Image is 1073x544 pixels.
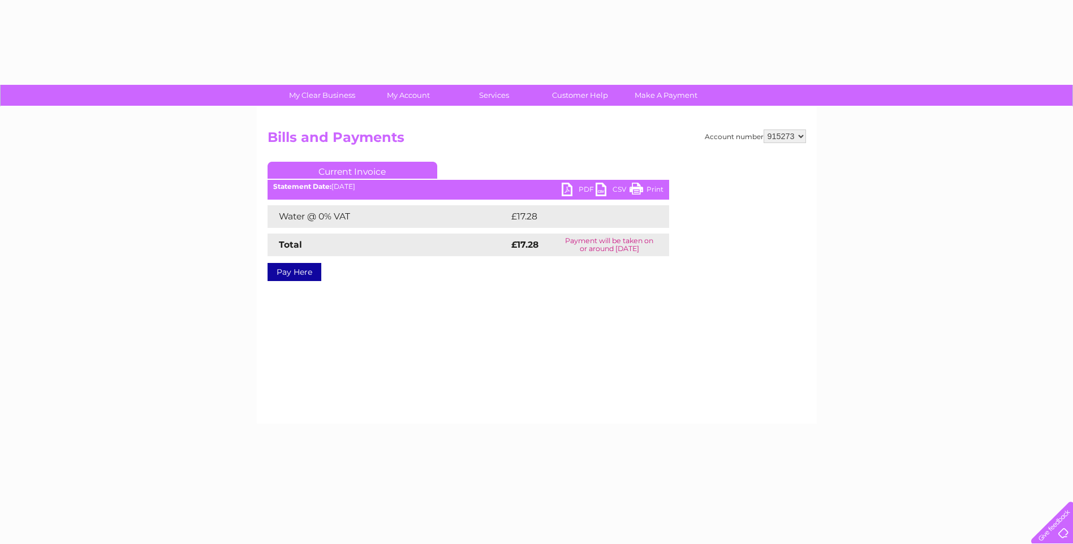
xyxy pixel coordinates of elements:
[533,85,627,106] a: Customer Help
[361,85,455,106] a: My Account
[268,162,437,179] a: Current Invoice
[705,129,806,143] div: Account number
[447,85,541,106] a: Services
[619,85,713,106] a: Make A Payment
[273,182,331,191] b: Statement Date:
[268,263,321,281] a: Pay Here
[596,183,630,199] a: CSV
[630,183,663,199] a: Print
[562,183,596,199] a: PDF
[275,85,369,106] a: My Clear Business
[268,205,509,228] td: Water @ 0% VAT
[268,183,669,191] div: [DATE]
[550,234,669,256] td: Payment will be taken on or around [DATE]
[509,205,645,228] td: £17.28
[511,239,538,250] strong: £17.28
[268,129,806,151] h2: Bills and Payments
[279,239,302,250] strong: Total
